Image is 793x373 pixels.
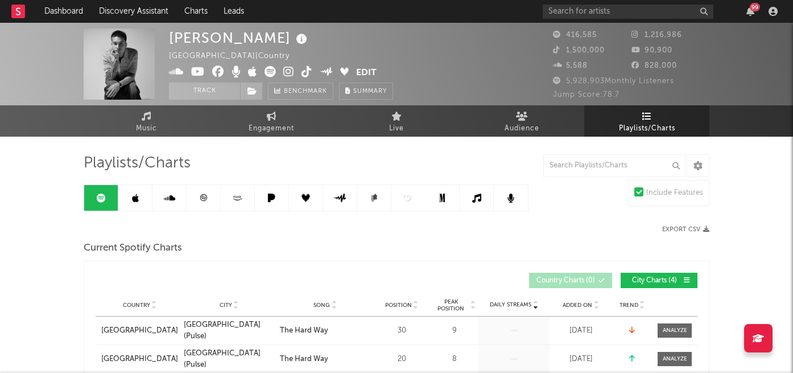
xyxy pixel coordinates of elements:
[220,302,232,309] span: City
[543,5,713,19] input: Search for artists
[552,325,609,337] div: [DATE]
[169,50,303,63] div: [GEOGRAPHIC_DATA] | Country
[169,28,310,47] div: [PERSON_NAME]
[268,83,333,100] a: Benchmark
[490,301,531,309] span: Daily Streams
[249,122,294,136] span: Engagement
[433,354,476,365] div: 8
[101,325,178,337] a: [GEOGRAPHIC_DATA]
[209,105,334,137] a: Engagement
[433,298,469,312] span: Peak Position
[433,325,476,337] div: 9
[619,122,675,136] span: Playlists/Charts
[339,83,393,100] button: Summary
[619,302,638,309] span: Trend
[543,154,685,177] input: Search Playlists/Charts
[313,302,330,309] span: Song
[662,226,709,233] button: Export CSV
[280,354,370,365] a: The Hard Way
[353,88,387,95] span: Summary
[553,91,619,99] span: Jump Score: 78.7
[84,241,182,255] span: Current Spotify Charts
[553,47,605,54] span: 1,500,000
[101,354,178,365] a: [GEOGRAPHIC_DATA]
[505,122,539,136] span: Audience
[552,354,609,365] div: [DATE]
[376,354,427,365] div: 20
[385,302,412,309] span: Position
[334,105,459,137] a: Live
[628,277,680,284] span: City Charts ( 4 )
[376,325,427,337] div: 30
[553,31,597,39] span: 416,585
[84,105,209,137] a: Music
[169,83,240,100] button: Track
[631,31,682,39] span: 1,216,986
[136,122,157,136] span: Music
[646,186,703,200] div: Include Features
[750,3,760,11] div: 99
[84,157,191,170] span: Playlists/Charts
[553,62,588,69] span: 5,588
[631,47,672,54] span: 90,900
[356,66,377,80] button: Edit
[284,85,327,99] span: Benchmark
[553,77,674,85] span: 5,928,903 Monthly Listeners
[280,354,328,365] div: The Hard Way
[459,105,584,137] a: Audience
[389,122,404,136] span: Live
[584,105,709,137] a: Playlists/Charts
[280,325,370,337] a: The Hard Way
[631,62,677,69] span: 828,000
[563,302,592,309] span: Added On
[536,277,595,284] span: Country Charts ( 0 )
[184,348,274,370] a: [GEOGRAPHIC_DATA] (Pulse)
[184,319,274,342] a: [GEOGRAPHIC_DATA] (Pulse)
[529,273,612,288] button: Country Charts(0)
[746,7,754,16] button: 99
[621,273,697,288] button: City Charts(4)
[123,302,150,309] span: Country
[280,325,328,337] div: The Hard Way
